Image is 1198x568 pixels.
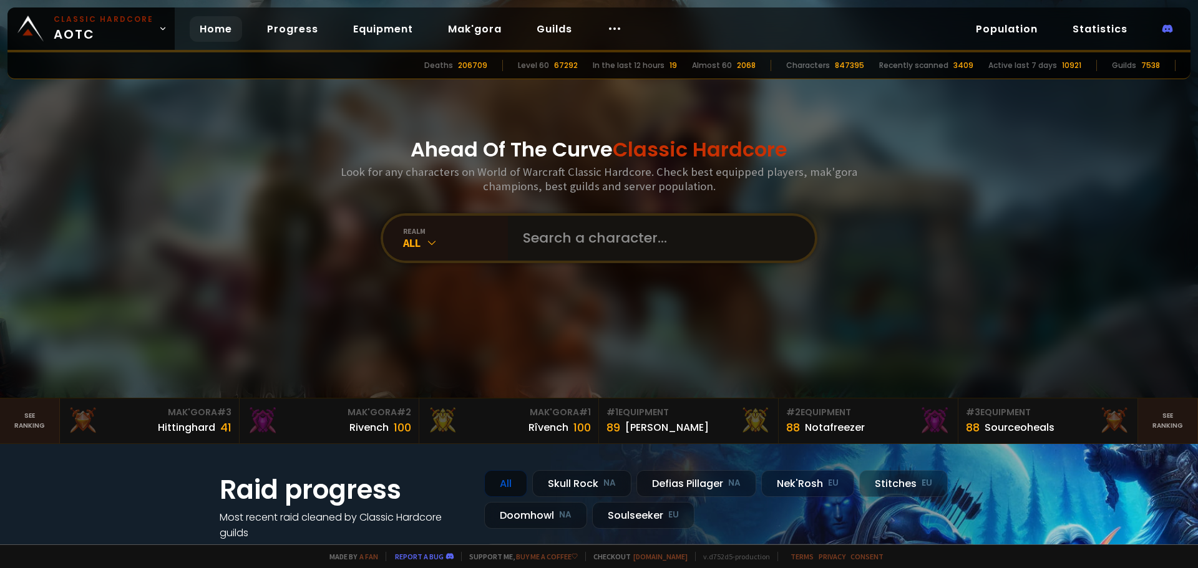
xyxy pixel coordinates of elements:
[953,60,973,71] div: 3409
[257,16,328,42] a: Progress
[419,398,599,443] a: Mak'Gora#1Rîvench100
[1141,60,1160,71] div: 7538
[349,420,389,435] div: Rivench
[879,60,948,71] div: Recently scanned
[527,16,582,42] a: Guilds
[403,226,508,236] div: realm
[922,477,932,489] small: EU
[458,60,487,71] div: 206709
[592,502,694,529] div: Soulseeker
[966,406,980,418] span: # 3
[554,60,578,71] div: 67292
[668,509,679,521] small: EU
[532,470,631,497] div: Skull Rock
[359,552,378,561] a: a fan
[633,552,688,561] a: [DOMAIN_NAME]
[54,14,153,44] span: AOTC
[7,7,175,50] a: Classic HardcoreAOTC
[461,552,578,561] span: Support me,
[593,60,665,71] div: In the last 12 hours
[966,406,1130,419] div: Equipment
[791,552,814,561] a: Terms
[158,420,215,435] div: Hittinghard
[599,398,779,443] a: #1Equipment89[PERSON_NAME]
[819,552,845,561] a: Privacy
[1138,398,1198,443] a: Seeranking
[695,552,770,561] span: v. d752d5 - production
[518,60,549,71] div: Level 60
[220,509,469,541] h4: Most recent raid cleaned by Classic Hardcore guilds
[220,470,469,509] h1: Raid progress
[786,60,830,71] div: Characters
[692,60,732,71] div: Almost 60
[835,60,864,71] div: 847395
[573,419,591,436] div: 100
[988,60,1057,71] div: Active last 7 days
[761,470,854,497] div: Nek'Rosh
[403,236,508,250] div: All
[484,470,527,497] div: All
[1062,60,1081,71] div: 10921
[438,16,512,42] a: Mak'gora
[603,477,616,489] small: NA
[220,541,301,556] a: See all progress
[528,420,568,435] div: Rîvench
[606,406,618,418] span: # 1
[966,419,980,436] div: 88
[786,419,800,436] div: 88
[220,419,231,436] div: 41
[850,552,884,561] a: Consent
[828,477,839,489] small: EU
[636,470,756,497] div: Defias Pillager
[966,16,1048,42] a: Population
[190,16,242,42] a: Home
[1112,60,1136,71] div: Guilds
[606,419,620,436] div: 89
[606,406,771,419] div: Equipment
[779,398,958,443] a: #2Equipment88Notafreezer
[985,420,1054,435] div: Sourceoheals
[484,502,587,529] div: Doomhowl
[336,165,862,193] h3: Look for any characters on World of Warcraft Classic Hardcore. Check best equipped players, mak'g...
[859,470,948,497] div: Stitches
[737,60,756,71] div: 2068
[515,216,800,261] input: Search a character...
[516,552,578,561] a: Buy me a coffee
[670,60,677,71] div: 19
[247,406,411,419] div: Mak'Gora
[625,420,709,435] div: [PERSON_NAME]
[427,406,591,419] div: Mak'Gora
[728,477,741,489] small: NA
[395,552,444,561] a: Report a bug
[343,16,423,42] a: Equipment
[786,406,950,419] div: Equipment
[786,406,801,418] span: # 2
[394,419,411,436] div: 100
[958,398,1138,443] a: #3Equipment88Sourceoheals
[397,406,411,418] span: # 2
[579,406,591,418] span: # 1
[322,552,378,561] span: Made by
[240,398,419,443] a: Mak'Gora#2Rivench100
[585,552,688,561] span: Checkout
[613,135,787,163] span: Classic Hardcore
[217,406,231,418] span: # 3
[54,14,153,25] small: Classic Hardcore
[67,406,231,419] div: Mak'Gora
[60,398,240,443] a: Mak'Gora#3Hittinghard41
[1063,16,1137,42] a: Statistics
[559,509,572,521] small: NA
[411,135,787,165] h1: Ahead Of The Curve
[805,420,865,435] div: Notafreezer
[424,60,453,71] div: Deaths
